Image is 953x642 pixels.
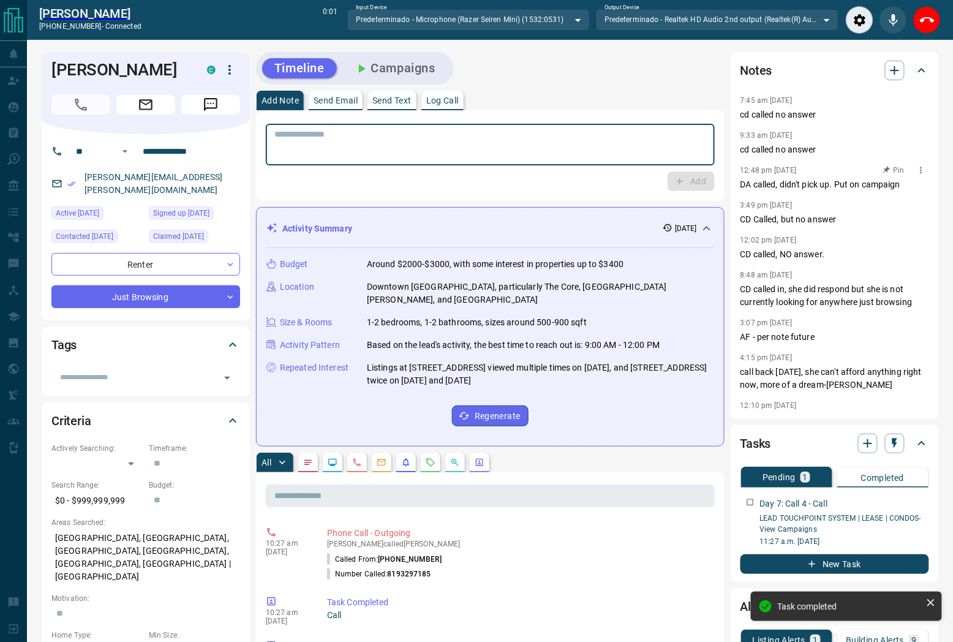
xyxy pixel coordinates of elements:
p: Called From: [327,554,442,565]
div: Mon Sep 08 2025 [51,206,143,224]
span: 8193297185 [388,570,431,578]
p: Home Type: [51,630,143,641]
button: Open [118,144,132,159]
h1: [PERSON_NAME] [51,60,189,80]
p: [GEOGRAPHIC_DATA], [GEOGRAPHIC_DATA], [GEOGRAPHIC_DATA], [GEOGRAPHIC_DATA], [GEOGRAPHIC_DATA], [G... [51,528,240,587]
div: Criteria [51,406,240,436]
p: Motivation: [51,593,240,604]
p: [PHONE_NUMBER] - [39,21,141,32]
p: Timeframe: [149,443,240,454]
p: All [262,458,271,467]
p: Call [327,609,710,622]
p: Budget [280,258,308,271]
p: CD Called, but no answer [740,213,929,226]
p: [DATE] [266,617,309,625]
span: Call [51,95,110,115]
p: Send Text [372,96,412,105]
p: 1 [803,473,808,481]
p: 12:02 pm [DATE] [740,236,797,244]
p: [PERSON_NAME] called [PERSON_NAME] [327,540,710,548]
p: Downtown [GEOGRAPHIC_DATA], particularly The Core, [GEOGRAPHIC_DATA][PERSON_NAME], and [GEOGRAPHI... [367,281,714,306]
p: 11:27 a.m. [DATE] [760,536,929,547]
svg: Calls [352,458,362,467]
h2: Alerts [740,597,772,616]
p: Add Note [262,96,299,105]
p: Min Size: [149,630,240,641]
div: Thu Sep 11 2025 [51,230,143,247]
div: Tasks [740,429,929,458]
svg: Opportunities [450,458,460,467]
svg: Listing Alerts [401,458,411,467]
p: CD called in, she did respond but she is not currently looking for anywhere just browsing [740,283,929,309]
button: Pin [876,165,912,176]
button: Open [219,369,236,387]
svg: Email Verified [67,179,76,188]
p: Number Called: [327,568,431,580]
svg: Emails [377,458,386,467]
p: call back [DATE], she can't afford anything right now, more of a dream-[PERSON_NAME] [740,366,929,391]
span: Claimed [DATE] [153,230,204,243]
div: Alerts [740,592,929,621]
svg: Lead Browsing Activity [328,458,337,467]
span: Message [181,95,240,115]
div: Renter [51,253,240,276]
p: Actively Searching: [51,443,143,454]
p: 8:48 am [DATE] [740,271,793,279]
a: LEAD TOUCHPOINT SYSTEM | LEASE | CONDOS- View Campaigns [760,514,922,534]
p: Search Range: [51,480,143,491]
p: [DATE] [675,223,697,234]
a: [PERSON_NAME] [39,6,141,21]
h2: Notes [740,61,772,80]
div: Wed Mar 20 2019 [149,206,240,224]
button: Campaigns [342,58,448,78]
button: New Task [740,554,929,574]
svg: Requests [426,458,435,467]
p: 12:10 pm [DATE] [740,401,797,410]
p: 3:07 pm [DATE] [740,319,793,327]
p: CD called, NO answer. [740,248,929,261]
p: Around $2000-$3000, with some interest in properties up to $3400 [367,258,623,271]
p: 3:49 pm [DATE] [740,201,793,210]
label: Input Device [356,4,387,12]
p: Listings at [STREET_ADDRESS] viewed multiple times on [DATE], and [STREET_ADDRESS] twice on [DATE... [367,361,714,387]
p: 12:48 pm [DATE] [740,166,797,175]
p: 10:27 am [266,539,309,548]
p: Activity Summary [282,222,352,235]
span: Signed up [DATE] [153,207,209,219]
p: Based on the lead's activity, the best time to reach out is: 9:00 AM - 12:00 PM [367,339,660,352]
p: 9:33 am [DATE] [740,131,793,140]
span: Contacted [DATE] [56,230,113,243]
h2: Tags [51,335,77,355]
div: End Call [913,6,941,34]
div: Mute [880,6,907,34]
button: Timeline [262,58,337,78]
span: [PHONE_NUMBER] [378,555,442,564]
p: 0:01 [323,6,337,34]
label: Output Device [605,4,639,12]
div: Notes [740,56,929,85]
span: connected [105,22,141,31]
span: Active [DATE] [56,207,99,219]
p: Location [280,281,314,293]
p: Phone Call - Outgoing [327,527,710,540]
p: [DATE] [266,548,309,556]
p: DA called, didn't pick up. Put on campaign [740,178,929,191]
p: Repeated Interest [280,361,348,374]
p: $0 - $999,999,999 [51,491,143,511]
h2: Tasks [740,434,771,453]
div: Wed Feb 02 2022 [149,230,240,247]
div: Predeterminado - Realtek HD Audio 2nd output (Realtek(R) Audio) [596,9,838,30]
p: AF - per note future [740,331,929,344]
div: Task completed [778,602,921,611]
p: cd called no answer [740,108,929,121]
button: Regenerate [452,406,529,426]
div: Activity Summary[DATE] [266,217,714,240]
p: Budget: [149,480,240,491]
p: Log Call [426,96,459,105]
p: Activity Pattern [280,339,340,352]
h2: Criteria [51,411,91,431]
div: Tags [51,330,240,360]
div: Predeterminado - Microphone (Razer Seiren Mini) (1532:0531) [347,9,590,30]
p: 7:45 am [DATE] [740,96,793,105]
